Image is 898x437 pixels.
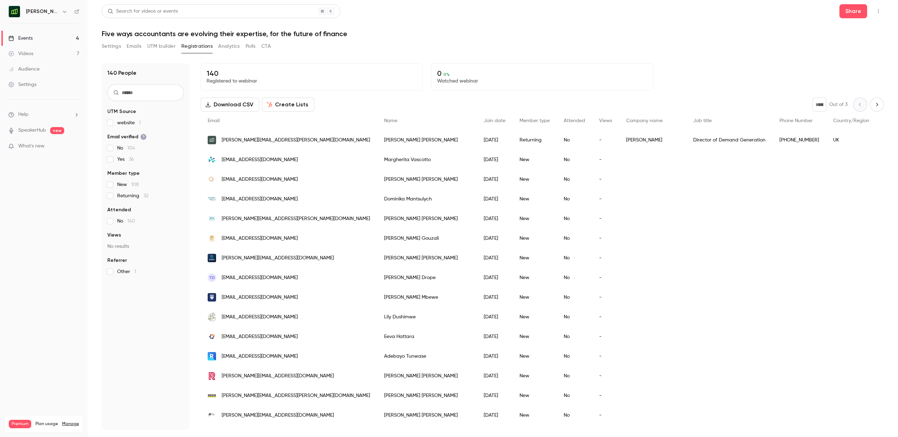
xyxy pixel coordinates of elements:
div: No [557,130,592,150]
div: [DATE] [477,268,512,287]
span: [PERSON_NAME][EMAIL_ADDRESS][DOMAIN_NAME] [222,412,334,419]
span: No [117,218,135,225]
span: website [117,119,141,126]
div: No [557,150,592,170]
div: Eeva Hattara [377,327,477,346]
div: [DATE] [477,405,512,425]
span: [EMAIL_ADDRESS][DOMAIN_NAME] [222,294,298,301]
div: No [557,366,592,386]
span: Referrer [107,257,127,264]
span: Member type [107,170,140,177]
div: [DATE] [477,150,512,170]
img: casavi.de [208,155,216,164]
div: - [592,130,619,150]
div: - [592,386,619,405]
h6: [PERSON_NAME] (EN) [26,8,59,15]
span: Name [384,118,397,123]
img: hoch-baumaschinen.de [208,391,216,400]
img: quatro-pr.co.uk [208,175,216,184]
span: What's new [18,143,45,150]
div: Lily Dushimwe [377,307,477,327]
div: - [592,327,619,346]
div: [PERSON_NAME] Drope [377,268,477,287]
div: - [592,248,619,268]
div: Events [8,35,33,42]
p: 140 [207,69,417,78]
div: [DATE] [477,189,512,209]
div: - [592,189,619,209]
div: [DATE] [477,386,512,405]
img: breathetech.co.uk [208,254,216,262]
img: remediumpartners.com [208,352,216,360]
span: new [50,127,64,134]
span: 0 % [443,72,450,77]
div: [PERSON_NAME] [PERSON_NAME] [377,209,477,229]
span: [PERSON_NAME][EMAIL_ADDRESS][DOMAIN_NAME] [222,254,334,262]
div: UK [826,130,888,150]
div: [DATE] [477,366,512,386]
img: thefutureforestcompany.com [208,313,216,321]
span: No [117,145,135,152]
div: New [512,405,557,425]
img: true-skin.de [208,195,216,203]
button: Create Lists [262,98,314,112]
div: [PERSON_NAME] [619,130,686,150]
a: SpeakerHub [18,127,46,134]
div: - [592,405,619,425]
img: chengeloschool.org [208,293,216,302]
span: [PERSON_NAME][EMAIL_ADDRESS][DOMAIN_NAME] [222,372,334,380]
div: No [557,287,592,307]
div: - [592,287,619,307]
img: getmoss.com [208,136,216,144]
span: Other [117,268,136,275]
div: No [557,248,592,268]
div: No [557,209,592,229]
span: Phone Number [779,118,813,123]
div: New [512,268,557,287]
div: New [512,170,557,189]
div: New [512,150,557,170]
span: Plan usage [35,421,58,427]
span: Country/Region [833,118,869,123]
span: Attended [564,118,585,123]
div: [DATE] [477,248,512,268]
div: [PERSON_NAME] [PERSON_NAME] [377,366,477,386]
span: [EMAIL_ADDRESS][DOMAIN_NAME] [222,353,298,360]
div: New [512,327,557,346]
div: No [557,405,592,425]
div: New [512,209,557,229]
div: New [512,307,557,327]
div: No [557,229,592,248]
div: Adebayo Tunwase [377,346,477,366]
span: [EMAIL_ADDRESS][DOMAIN_NAME] [222,196,298,203]
div: [DATE] [477,229,512,248]
span: Member type [520,118,550,123]
span: Premium [9,420,31,428]
span: TD [209,274,215,281]
img: britishchambers.org.uk [208,411,216,419]
div: No [557,346,592,366]
button: Next page [870,98,884,112]
span: Email verified [107,133,147,140]
section: facet-groups [107,108,184,275]
div: New [512,229,557,248]
div: New [512,346,557,366]
div: No [557,327,592,346]
div: [DATE] [477,130,512,150]
img: starberry.games [208,332,216,341]
div: No [557,386,592,405]
span: Job title [693,118,712,123]
span: 36 [129,157,134,162]
div: New [512,386,557,405]
span: Join date [484,118,505,123]
div: No [557,189,592,209]
div: [PERSON_NAME] [PERSON_NAME] [377,248,477,268]
span: UTM Source [107,108,136,115]
div: Audience [8,66,40,73]
div: [DATE] [477,170,512,189]
button: Emails [127,41,141,52]
button: Registrations [181,41,213,52]
span: 108 [131,182,139,187]
div: [DATE] [477,327,512,346]
span: [EMAIL_ADDRESS][DOMAIN_NAME] [222,176,298,183]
